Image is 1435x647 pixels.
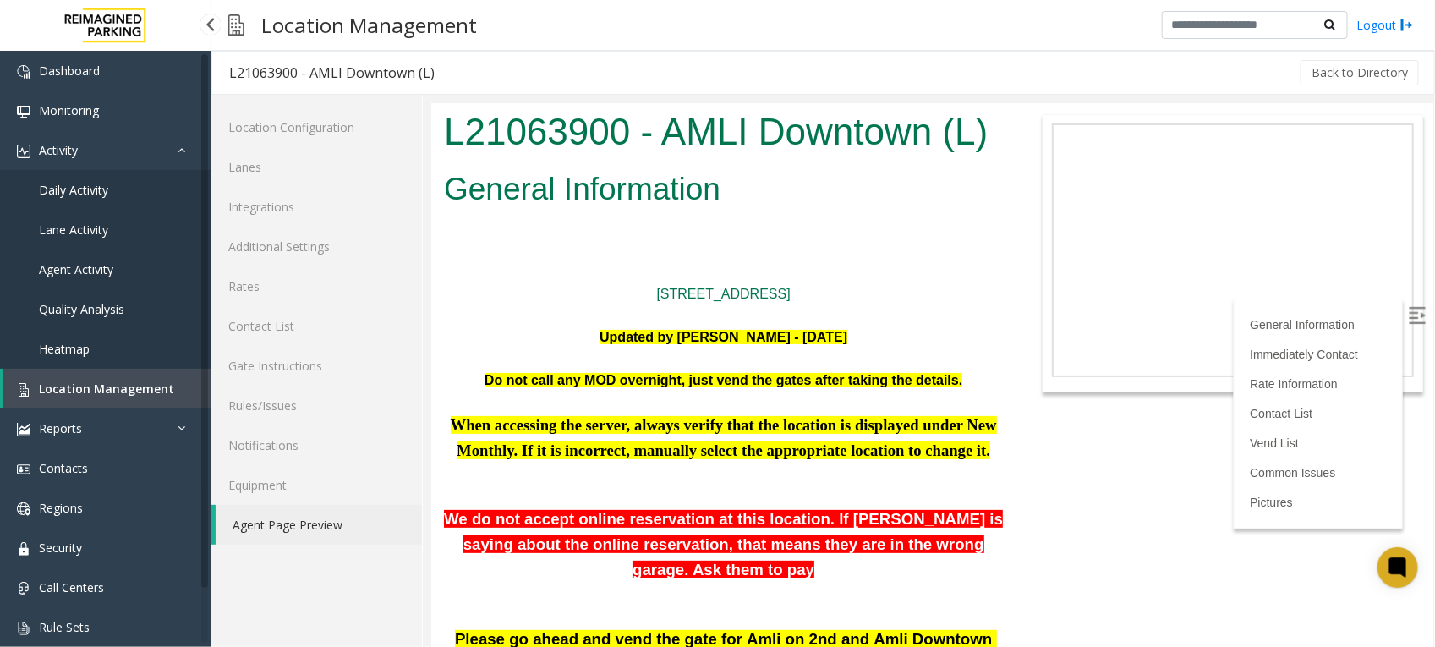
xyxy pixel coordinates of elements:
[19,527,570,589] span: Please go ahead and vend the gate for Amli on 2nd and Amli Downtown customers during the overnigh...
[39,579,104,595] span: Call Centers
[216,505,422,545] a: Agent Page Preview
[211,386,422,425] a: Rules/Issues
[13,3,572,55] h1: L21063900 - AMLI Downtown (L)
[39,381,174,397] span: Location Management
[17,145,30,158] img: 'icon'
[168,227,416,241] b: Updated by [PERSON_NAME] - [DATE]
[17,65,30,79] img: 'icon'
[211,346,422,386] a: Gate Instructions
[211,227,422,266] a: Additional Settings
[211,266,422,306] a: Rates
[17,542,30,556] img: 'icon'
[211,465,422,505] a: Equipment
[17,582,30,595] img: 'icon'
[211,147,422,187] a: Lanes
[39,182,108,198] span: Daily Activity
[819,274,906,288] a: Rate Information
[39,63,100,79] span: Dashboard
[1301,60,1419,85] button: Back to Directory
[17,423,30,436] img: 'icon'
[39,460,88,476] span: Contacts
[228,4,244,46] img: pageIcon
[39,301,124,317] span: Quality Analysis
[819,304,881,317] a: Contact List
[1400,16,1414,34] img: logout
[211,425,422,465] a: Notifications
[53,270,531,284] span: Do not call any MOD overnight, just vend the gates after taking the details.
[819,244,927,258] a: Immediately Contact
[1356,16,1414,34] a: Logout
[39,261,113,277] span: Agent Activity
[39,142,78,158] span: Activity
[17,105,30,118] img: 'icon'
[39,619,90,635] span: Rule Sets
[39,500,83,516] span: Regions
[39,102,99,118] span: Monitoring
[17,383,30,397] img: 'icon'
[211,187,422,227] a: Integrations
[211,107,422,147] a: Location Configuration
[39,222,108,238] span: Lane Activity
[17,622,30,635] img: 'icon'
[819,392,862,406] a: Pictures
[19,313,566,356] span: When accessing the server, always verify that the location is displayed under New Monthly. If it ...
[17,463,30,476] img: 'icon'
[819,215,923,228] a: General Information
[39,420,82,436] span: Reports
[225,184,359,198] a: [STREET_ADDRESS]
[978,204,994,221] img: Open/Close Sidebar Menu
[13,407,572,475] span: We do not accept online reservation at this location. If [PERSON_NAME] is saying about the online...
[39,540,82,556] span: Security
[819,333,868,347] a: Vend List
[17,502,30,516] img: 'icon'
[253,4,485,46] h3: Location Management
[3,369,211,408] a: Location Management
[819,363,904,376] a: Common Issues
[39,341,90,357] span: Heatmap
[211,306,422,346] a: Contact List
[13,64,572,108] h2: General Information
[229,62,435,84] div: L21063900 - AMLI Downtown (L)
